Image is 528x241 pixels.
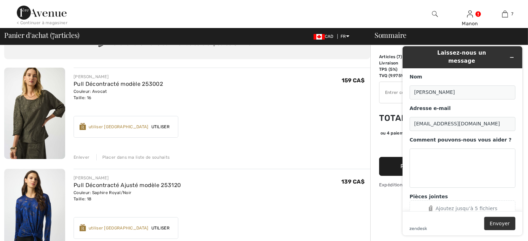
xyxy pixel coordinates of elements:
[74,154,89,160] div: Enlever
[4,68,65,159] img: Pull Décontracté modèle 253002
[4,32,80,39] span: Panier d'achat ( articles)
[74,182,181,188] a: Pull Décontracté Ajusté modèle 253120
[149,225,172,231] span: Utiliser
[379,106,416,130] td: Total
[342,77,365,84] span: 159 CA$
[366,32,524,39] div: Sommaire
[89,124,149,130] div: utiliser [GEOGRAPHIC_DATA]
[432,10,438,18] img: recherche
[341,34,349,39] span: FR
[488,10,522,18] a: 7
[17,6,67,20] img: 1ère Avenue
[379,66,416,73] td: TPS (5%)
[17,20,68,26] div: < Continuer à magasiner
[80,123,86,130] img: Reward-Logo.svg
[74,190,181,202] div: Couleur: Saphire Royal/Noir Taille: 18
[74,175,181,181] div: [PERSON_NAME]
[379,54,416,60] td: Articles ( )
[89,225,149,231] div: utiliser [GEOGRAPHIC_DATA]
[379,139,484,154] iframe: PayPal-paypal
[379,73,416,79] td: TVQ (9.975%)
[379,181,484,188] div: Expédition sans interruption
[397,41,528,241] iframe: Trouvez des informations supplémentaires ici
[467,10,473,18] img: Mes infos
[16,5,30,11] span: Aide
[314,34,325,40] img: Canadian Dollar
[74,81,163,87] a: Pull Décontracté modèle 253002
[512,11,514,17] span: 7
[502,10,508,18] img: Mon panier
[379,157,484,176] button: Passer au paiement
[149,124,172,130] span: Utiliser
[341,178,365,185] span: 139 CA$
[379,130,484,139] div: ou 4 paiements de286.86 CA$avecSezzle Cliquez pour en savoir plus sur Sezzle
[74,74,163,80] div: [PERSON_NAME]
[453,20,487,27] div: Manon
[80,224,86,231] img: Reward-Logo.svg
[52,30,55,39] span: 7
[379,60,416,66] td: Livraison
[380,130,484,136] div: ou 4 paiements de avec
[467,11,473,17] a: Se connecter
[379,82,459,103] input: Code promo
[74,88,163,101] div: Couleur: Avocat Taille: 16
[96,154,170,160] div: Placer dans ma liste de souhaits
[314,34,336,39] span: CAD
